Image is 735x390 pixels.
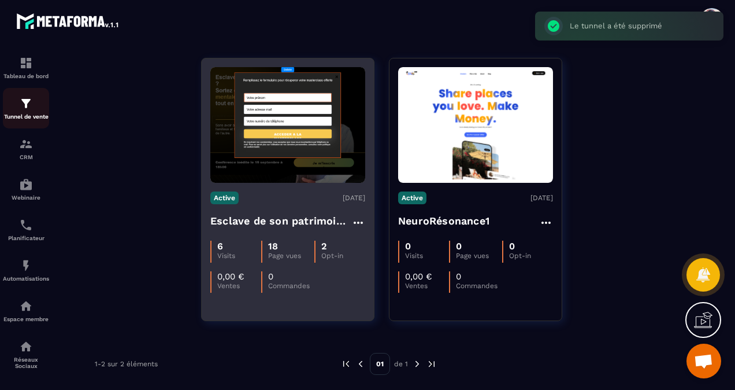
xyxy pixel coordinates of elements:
[3,235,49,241] p: Planificateur
[456,252,502,260] p: Page vues
[530,194,553,202] p: [DATE]
[370,353,390,375] p: 01
[3,113,49,120] p: Tunnel de vente
[217,271,244,282] p: 0,00 €
[509,241,515,252] p: 0
[3,47,49,88] a: formationformationTableau de bord
[3,169,49,209] a: automationsautomationsWebinaire
[16,10,120,31] img: logo
[268,282,312,290] p: Commandes
[210,213,351,229] h4: Esclave de son patrimoine ?
[19,259,33,273] img: automations
[217,282,261,290] p: Ventes
[268,241,278,252] p: 18
[686,344,721,378] a: Ouvrir le chat
[19,137,33,151] img: formation
[321,241,326,252] p: 2
[398,71,553,180] img: image
[19,299,33,313] img: automations
[217,241,223,252] p: 6
[405,252,449,260] p: Visits
[3,356,49,369] p: Réseaux Sociaux
[321,252,365,260] p: Opt-in
[19,218,33,232] img: scheduler
[3,154,49,160] p: CRM
[217,252,261,260] p: Visits
[456,282,500,290] p: Commandes
[405,271,432,282] p: 0,00 €
[19,340,33,354] img: social-network
[343,194,365,202] p: [DATE]
[398,192,426,204] p: Active
[456,241,462,252] p: 0
[3,250,49,290] a: automationsautomationsAutomatisations
[3,290,49,331] a: automationsautomationsEspace membre
[268,271,273,282] p: 0
[3,194,49,201] p: Webinaire
[210,67,365,183] img: image
[394,359,408,369] p: de 1
[3,316,49,322] p: Espace membre
[95,360,158,368] p: 1-2 sur 2 éléments
[426,359,437,369] img: next
[405,282,449,290] p: Ventes
[412,359,422,369] img: next
[3,331,49,378] a: social-networksocial-networkRéseaux Sociaux
[19,56,33,70] img: formation
[19,97,33,111] img: formation
[398,213,489,229] h4: NeuroRésonance1
[405,241,411,252] p: 0
[3,209,49,250] a: schedulerschedulerPlanificateur
[268,252,314,260] p: Page vues
[456,271,461,282] p: 0
[3,73,49,79] p: Tableau de bord
[3,88,49,128] a: formationformationTunnel de vente
[19,178,33,192] img: automations
[355,359,366,369] img: prev
[509,252,553,260] p: Opt-in
[3,275,49,282] p: Automatisations
[3,128,49,169] a: formationformationCRM
[341,359,351,369] img: prev
[210,192,239,204] p: Active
